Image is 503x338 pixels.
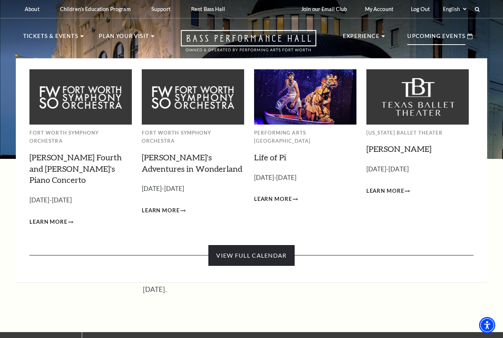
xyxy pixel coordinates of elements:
a: [PERSON_NAME] Fourth and [PERSON_NAME]'s Piano Concerto [29,152,122,185]
p: Tickets & Events [23,32,78,45]
select: Select: [442,6,468,13]
img: Performing Arts Fort Worth [254,69,356,124]
img: Texas Ballet Theater [366,69,469,124]
p: [DATE]-[DATE] [142,184,244,194]
p: Upcoming Events [407,32,465,45]
p: About [25,6,39,12]
p: Fort Worth Symphony Orchestra [29,129,132,145]
span: Learn More [142,206,180,215]
img: Fort Worth Symphony Orchestra [142,69,244,124]
a: View Full Calendar [208,245,294,266]
img: Fort Worth Symphony Orchestra [29,69,132,124]
p: Children's Education Program [60,6,131,12]
p: Performing Arts [GEOGRAPHIC_DATA] [254,129,356,145]
p: [DATE]-[DATE] [254,173,356,183]
span: Learn More [254,195,292,204]
a: Learn More Life of Pi [254,195,298,204]
p: Fort Worth Symphony Orchestra [142,129,244,145]
div: Accessibility Menu [479,317,495,333]
a: Life of Pi [254,152,286,162]
p: [DATE]-[DATE] [366,164,469,175]
p: Rent Bass Hall [191,6,225,12]
a: Learn More Brahms Fourth and Grieg's Piano Concerto [29,217,73,227]
p: Plan Your Visit [99,32,149,45]
p: [US_STATE] Ballet Theater [366,129,469,137]
p: Support [151,6,170,12]
p: Experience [343,32,380,45]
a: Learn More Peter Pan [366,187,410,196]
a: [PERSON_NAME] [366,144,432,154]
p: [DATE]-[DATE] [29,195,132,206]
span: Learn More [366,187,404,196]
a: Learn More Alice's Adventures in Wonderland [142,206,186,215]
a: Open this option [154,30,343,58]
span: Learn More [29,217,67,227]
a: [PERSON_NAME]'s Adventures in Wonderland [142,152,242,174]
